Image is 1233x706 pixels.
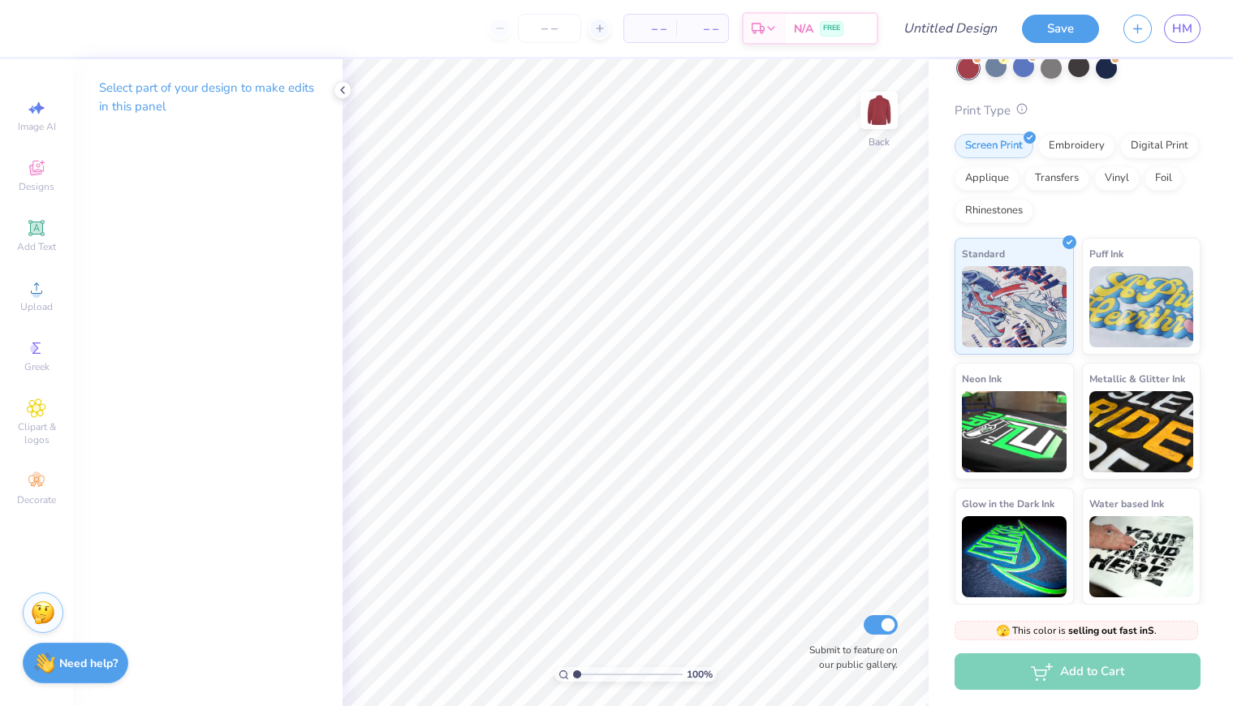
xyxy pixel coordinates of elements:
img: Metallic & Glitter Ink [1089,391,1194,472]
span: This color is . [996,623,1157,638]
div: Embroidery [1038,134,1115,158]
img: Neon Ink [962,391,1067,472]
label: Submit to feature on our public gallery. [800,643,898,672]
div: Print Type [955,101,1201,120]
span: Standard [962,245,1005,262]
img: Back [863,94,895,127]
img: Puff Ink [1089,266,1194,347]
span: Image AI [18,120,56,133]
span: – – [634,20,666,37]
div: Digital Print [1120,134,1199,158]
span: Metallic & Glitter Ink [1089,370,1185,387]
p: Select part of your design to make edits in this panel [99,79,317,116]
span: 100 % [687,667,713,682]
strong: Need help? [59,656,118,671]
div: Foil [1145,166,1183,191]
span: Greek [24,360,50,373]
span: Upload [20,300,53,313]
div: Back [869,135,890,149]
span: N/A [794,20,813,37]
img: Standard [962,266,1067,347]
span: Puff Ink [1089,245,1123,262]
img: Glow in the Dark Ink [962,516,1067,597]
span: Decorate [17,493,56,506]
span: FREE [823,23,840,34]
div: Screen Print [955,134,1033,158]
img: Water based Ink [1089,516,1194,597]
input: Untitled Design [890,12,1010,45]
span: – – [686,20,718,37]
span: 🫣 [996,623,1010,639]
span: Designs [19,180,54,193]
strong: selling out fast in S [1068,624,1154,637]
span: Neon Ink [962,370,1002,387]
div: Transfers [1024,166,1089,191]
button: Save [1022,15,1099,43]
div: Applique [955,166,1020,191]
span: Glow in the Dark Ink [962,495,1054,512]
span: Water based Ink [1089,495,1164,512]
div: Rhinestones [955,199,1033,223]
span: Clipart & logos [8,420,65,446]
a: HM [1164,15,1201,43]
input: – – [518,14,581,43]
div: Vinyl [1094,166,1140,191]
span: Add Text [17,240,56,253]
span: HM [1172,19,1192,38]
